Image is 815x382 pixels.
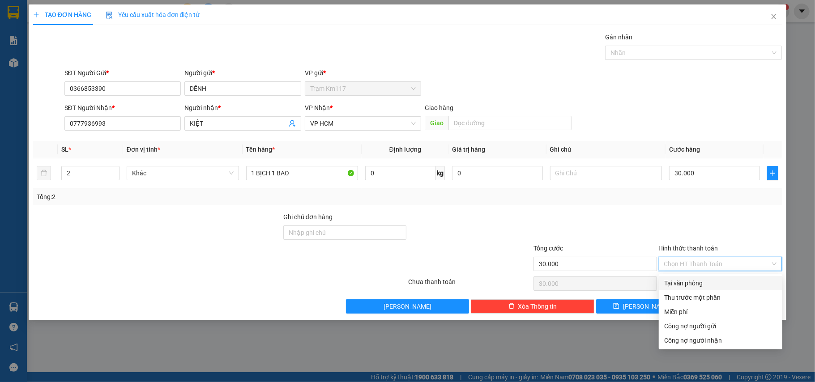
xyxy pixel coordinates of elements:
button: Close [761,4,786,30]
button: delete [37,166,51,180]
span: Giá trị hàng [452,146,485,153]
div: Chưa thanh toán [407,277,533,293]
span: Giao hàng [425,104,453,111]
div: Miễn phí [664,307,777,317]
span: Định lượng [389,146,421,153]
span: plus [768,170,778,177]
div: Công nợ người nhận [664,335,777,345]
span: Giao [425,116,448,130]
span: Đơn vị tính [127,146,160,153]
span: Xóa Thông tin [518,301,557,311]
span: Tổng cước [533,245,563,252]
div: Tổng: 2 [37,192,315,202]
span: kg [436,166,445,180]
input: Dọc đường [448,116,572,130]
div: Tại văn phòng [664,278,777,288]
label: Hình thức thanh toán [659,245,718,252]
input: Ghi Chú [550,166,662,180]
button: deleteXóa Thông tin [471,299,594,314]
label: Gán nhãn [605,34,632,41]
span: Tên hàng [246,146,275,153]
div: SĐT Người Gửi [64,68,181,78]
span: Yêu cầu xuất hóa đơn điện tử [106,11,200,18]
div: SĐT Người Nhận [64,103,181,113]
div: Công nợ người gửi [664,321,777,331]
button: plus [767,166,779,180]
span: Khác [132,166,234,180]
div: Thu trước một phần [664,293,777,302]
span: [PERSON_NAME] [384,301,431,311]
span: [PERSON_NAME] [623,301,671,311]
div: VP gửi [305,68,422,78]
input: 0 [452,166,542,180]
th: Ghi chú [546,141,666,158]
div: Cước gửi hàng sẽ được ghi vào công nợ của người gửi [659,319,782,333]
span: TẠO ĐƠN HÀNG [33,11,91,18]
span: Trạm Km117 [310,82,416,95]
span: delete [508,303,515,310]
span: user-add [289,120,296,127]
span: Cước hàng [669,146,700,153]
div: Cước gửi hàng sẽ được ghi vào công nợ của người nhận [659,333,782,348]
span: plus [33,12,39,18]
input: VD: Bàn, Ghế [246,166,358,180]
div: Người gửi [184,68,301,78]
input: Ghi chú đơn hàng [283,225,407,240]
span: close [770,13,777,20]
img: icon [106,12,113,19]
span: save [613,303,619,310]
div: Người nhận [184,103,301,113]
button: [PERSON_NAME] [346,299,469,314]
span: VP Nhận [305,104,330,111]
span: VP HCM [310,117,416,130]
span: SL [61,146,68,153]
label: Ghi chú đơn hàng [283,213,333,221]
button: save[PERSON_NAME] [596,299,688,314]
